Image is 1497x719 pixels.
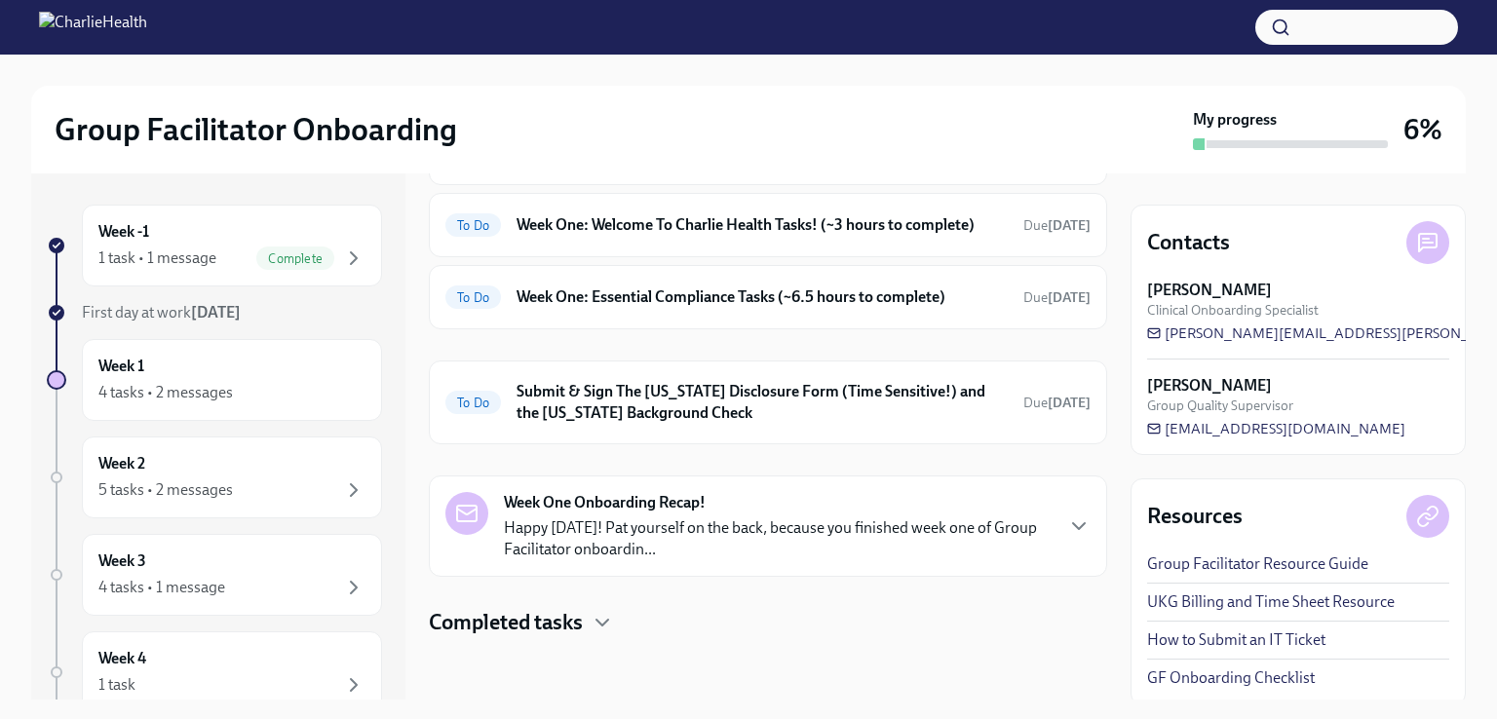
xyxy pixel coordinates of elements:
span: To Do [445,218,501,233]
strong: [PERSON_NAME] [1147,280,1272,301]
h2: Group Facilitator Onboarding [55,110,457,149]
strong: [PERSON_NAME] [1147,375,1272,397]
div: 4 tasks • 1 message [98,577,225,598]
strong: My progress [1193,109,1277,131]
div: Completed tasks [429,608,1107,637]
a: UKG Billing and Time Sheet Resource [1147,591,1395,613]
span: Due [1023,395,1091,411]
a: Week 34 tasks • 1 message [47,534,382,616]
a: Week 14 tasks • 2 messages [47,339,382,421]
img: CharlieHealth [39,12,147,43]
a: [EMAIL_ADDRESS][DOMAIN_NAME] [1147,419,1405,438]
a: Group Facilitator Resource Guide [1147,553,1368,575]
a: To DoWeek One: Essential Compliance Tasks (~6.5 hours to complete)Due[DATE] [445,282,1091,313]
strong: Week One Onboarding Recap! [504,492,706,513]
span: September 22nd, 2025 09:00 [1023,216,1091,235]
span: Due [1023,217,1091,234]
h4: Resources [1147,502,1243,531]
span: Group Quality Supervisor [1147,397,1293,415]
p: Happy [DATE]! Pat yourself on the back, because you finished week one of Group Facilitator onboar... [504,517,1052,560]
a: To DoWeek One: Welcome To Charlie Health Tasks! (~3 hours to complete)Due[DATE] [445,209,1091,241]
span: September 22nd, 2025 09:00 [1023,288,1091,307]
h6: Week One: Essential Compliance Tasks (~6.5 hours to complete) [517,286,1008,308]
h4: Completed tasks [429,608,583,637]
h6: Week One: Welcome To Charlie Health Tasks! (~3 hours to complete) [517,214,1008,236]
h6: Week -1 [98,221,149,243]
a: How to Submit an IT Ticket [1147,629,1325,651]
div: 4 tasks • 2 messages [98,382,233,403]
strong: [DATE] [1048,289,1091,306]
a: Week 25 tasks • 2 messages [47,436,382,518]
span: Due [1023,289,1091,306]
strong: [DATE] [1048,217,1091,234]
span: Clinical Onboarding Specialist [1147,301,1319,320]
span: First day at work [82,303,241,322]
a: First day at work[DATE] [47,302,382,323]
h6: Week 4 [98,648,146,669]
span: To Do [445,396,501,410]
a: Week -11 task • 1 messageComplete [47,205,382,286]
div: 1 task • 1 message [98,247,216,269]
h6: Week 3 [98,550,146,572]
a: Week 41 task [47,631,382,713]
h4: Contacts [1147,228,1230,257]
h6: Week 1 [98,356,144,377]
h6: Week 2 [98,453,145,474]
span: September 24th, 2025 09:00 [1023,394,1091,412]
div: 5 tasks • 2 messages [98,479,233,501]
h3: 6% [1403,112,1442,147]
span: Complete [256,251,334,266]
span: To Do [445,290,501,305]
a: GF Onboarding Checklist [1147,667,1315,689]
a: To DoSubmit & Sign The [US_STATE] Disclosure Form (Time Sensitive!) and the [US_STATE] Background... [445,377,1091,428]
div: 1 task [98,674,135,696]
strong: [DATE] [191,303,241,322]
h6: Submit & Sign The [US_STATE] Disclosure Form (Time Sensitive!) and the [US_STATE] Background Check [517,381,1008,424]
strong: [DATE] [1048,395,1091,411]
